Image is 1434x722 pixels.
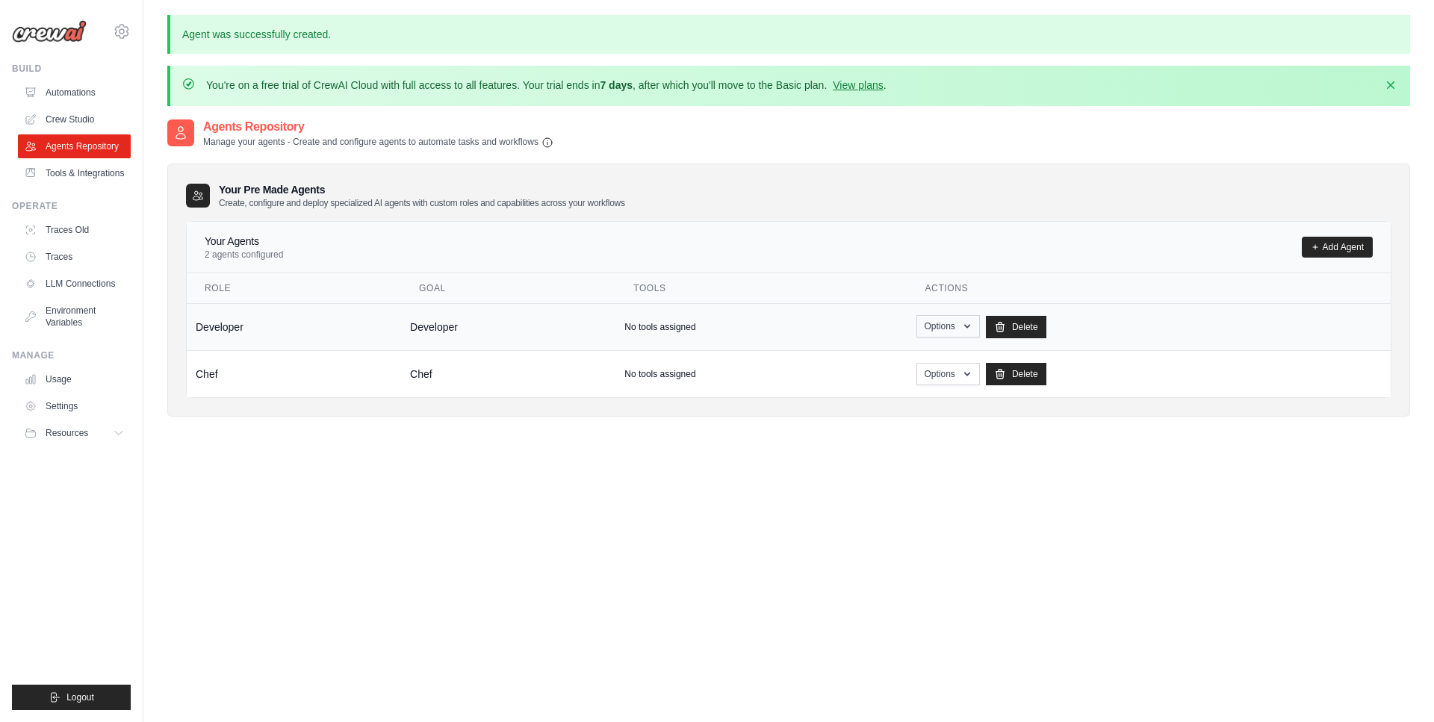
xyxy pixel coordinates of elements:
div: Build [12,63,131,75]
span: Logout [66,691,94,703]
div: Operate [12,200,131,212]
a: Traces Old [18,218,131,242]
span: Resources [46,427,88,439]
strong: 7 days [600,79,633,91]
p: No tools assigned [624,321,695,333]
a: Automations [18,81,131,105]
a: Agents Repository [18,134,131,158]
td: Developer [187,303,401,350]
button: Resources [18,421,131,445]
h4: Your Agents [205,234,283,249]
p: Create, configure and deploy specialized AI agents with custom roles and capabilities across your... [219,197,625,209]
a: Add Agent [1302,237,1373,258]
a: View plans [833,79,883,91]
a: Settings [18,394,131,418]
p: 2 agents configured [205,249,283,261]
th: Tools [615,273,907,304]
h3: Your Pre Made Agents [219,182,625,209]
th: Role [187,273,401,304]
a: Crew Studio [18,108,131,131]
a: LLM Connections [18,272,131,296]
p: You're on a free trial of CrewAI Cloud with full access to all features. Your trial ends in , aft... [206,78,887,93]
p: Agent was successfully created. [167,15,1410,54]
p: Manage your agents - Create and configure agents to automate tasks and workflows [203,136,553,149]
a: Tools & Integrations [18,161,131,185]
button: Logout [12,685,131,710]
th: Goal [401,273,615,304]
a: Environment Variables [18,299,131,334]
a: Delete [986,363,1046,385]
img: Logo [12,20,87,43]
td: Chef [401,350,615,397]
button: Options [916,363,980,385]
h2: Agents Repository [203,118,553,136]
div: Manage [12,349,131,361]
a: Usage [18,367,131,391]
td: Developer [401,303,615,350]
th: Actions [907,273,1391,304]
p: No tools assigned [624,368,695,380]
button: Options [916,315,980,337]
a: Delete [986,316,1046,338]
td: Chef [187,350,401,397]
a: Traces [18,245,131,269]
